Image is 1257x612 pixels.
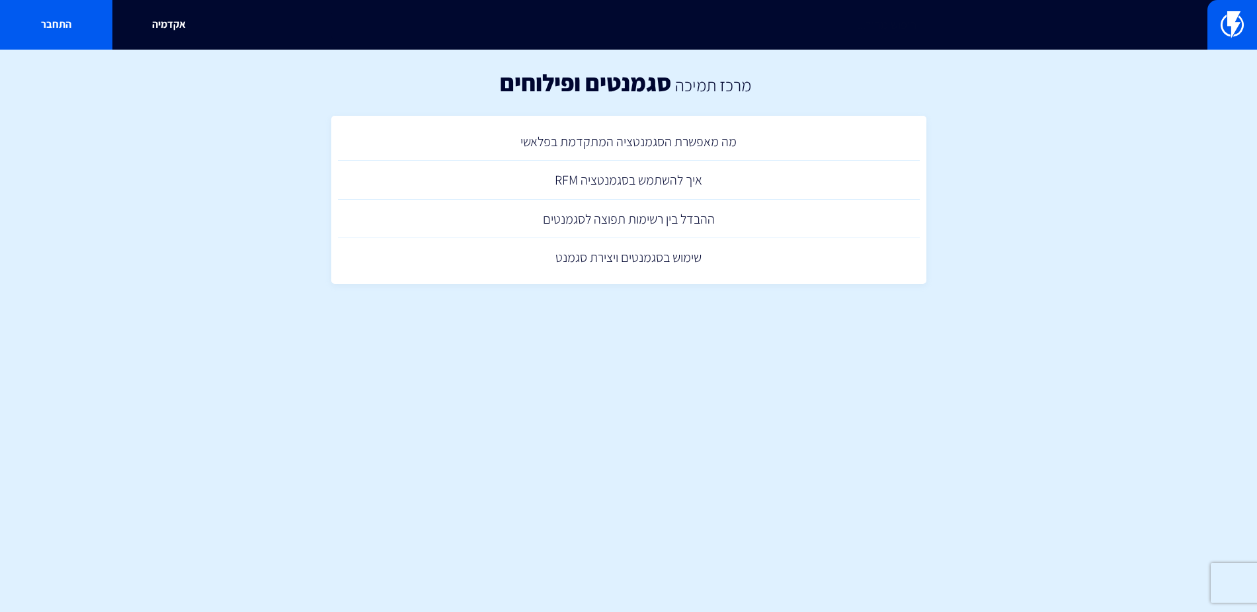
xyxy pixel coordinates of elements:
a: שימוש בסגמנטים ויצירת סגמנט [338,238,920,277]
a: ההבדל בין רשימות תפוצה לסגמנטים [338,200,920,239]
a: מרכז תמיכה [675,73,751,96]
input: חיפוש מהיר... [331,10,926,40]
h1: סגמנטים ופילוחים [500,69,672,96]
a: מה מאפשרת הסגמנטציה המתקדמת בפלאשי [338,122,920,161]
a: איך להשתמש בסגמנטציה RFM [338,161,920,200]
